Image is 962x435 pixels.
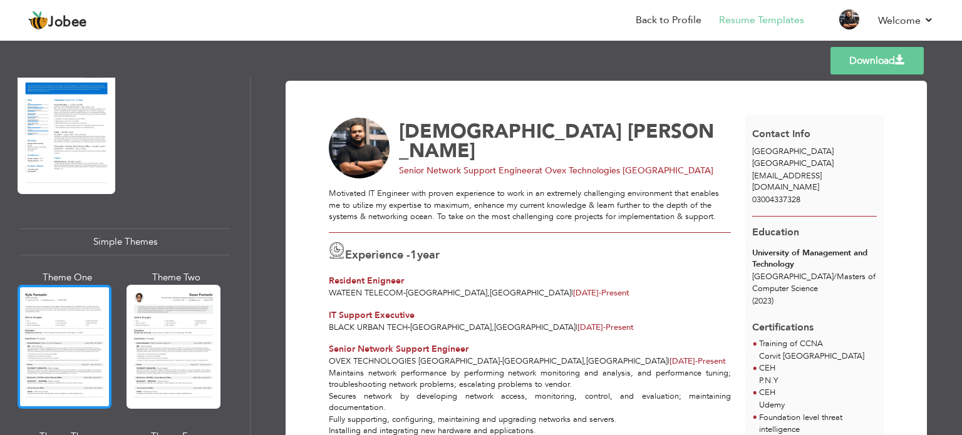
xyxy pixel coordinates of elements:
span: [DATE] [573,287,601,299]
div: Theme Two [129,271,223,284]
span: - [500,356,502,367]
span: [GEOGRAPHIC_DATA] [494,322,576,333]
span: Senior Network Support Engineer [399,165,535,177]
img: Profile Img [839,9,859,29]
p: Udemy [759,399,877,412]
span: , [487,287,490,299]
span: [DATE] [577,322,606,333]
label: year [410,247,440,264]
span: [GEOGRAPHIC_DATA] [410,322,492,333]
div: Motivated IT Engineer with proven experience to work in an extremely challenging environment that... [329,188,731,223]
p: Corvit [GEOGRAPHIC_DATA] [759,351,864,363]
span: | [571,287,573,299]
span: [GEOGRAPHIC_DATA] [752,158,834,169]
span: Experience - [345,247,410,263]
span: CEH [759,387,775,398]
span: [GEOGRAPHIC_DATA] [586,356,668,367]
div: Simple Themes [20,228,230,255]
span: - [408,322,410,333]
span: , [584,356,586,367]
span: Education [752,225,799,239]
span: IT Support Executive [329,309,415,321]
span: | [668,356,670,367]
span: Resident Enigneer [329,275,404,287]
span: Ovex Technologies [GEOGRAPHIC_DATA] [329,356,500,367]
span: - [603,322,606,333]
span: Wateen Telecom [329,287,403,299]
span: [GEOGRAPHIC_DATA] [490,287,571,299]
span: Present [573,287,629,299]
span: [GEOGRAPHIC_DATA] [406,287,487,299]
span: Present [670,356,726,367]
span: [EMAIL_ADDRESS][DOMAIN_NAME] [752,170,822,193]
span: Senior Network Support Engineer [329,343,468,355]
div: Theme One [20,271,114,284]
div: University of Management and Technology [752,247,877,270]
a: Back to Profile [636,13,701,28]
span: [GEOGRAPHIC_DATA] [752,146,834,157]
img: jobee.io [28,11,48,31]
p: P.N.Y [759,375,877,387]
span: - [599,287,601,299]
span: (2023) [752,295,773,307]
span: Jobee [48,16,87,29]
span: Training of CCNA [759,338,823,349]
span: Present [577,322,634,333]
span: / [834,271,837,282]
a: Jobee [28,11,87,31]
a: Welcome [878,13,934,28]
span: [GEOGRAPHIC_DATA] Masters of Computer Science [752,271,876,294]
a: Download [830,47,924,74]
span: - [403,287,406,299]
img: No image [329,118,390,179]
span: [PERSON_NAME] [399,118,714,164]
span: [GEOGRAPHIC_DATA] [502,356,584,367]
span: Contact Info [752,127,810,141]
span: [DEMOGRAPHIC_DATA] [399,118,622,145]
a: Resume Templates [719,13,804,28]
span: , [492,322,494,333]
span: 1 [410,247,417,263]
span: | [576,322,577,333]
span: Black Urban Tech [329,322,408,333]
span: 03004337328 [752,194,800,205]
span: Certifications [752,311,814,335]
span: [DATE] [670,356,698,367]
span: - [695,356,698,367]
span: at Ovex Technologies [GEOGRAPHIC_DATA] [535,165,713,177]
span: CEH [759,362,775,374]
